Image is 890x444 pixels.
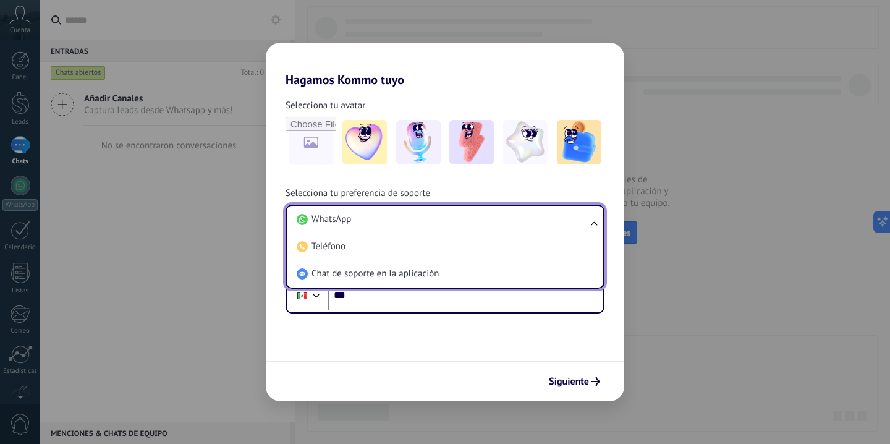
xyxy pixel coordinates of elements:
[266,43,624,87] h2: Hagamos Kommo tuyo
[311,241,345,253] span: Teléfono
[286,100,365,112] span: Selecciona tu avatar
[342,120,387,164] img: -1.jpeg
[503,120,548,164] img: -4.jpeg
[396,120,441,164] img: -2.jpeg
[543,371,606,392] button: Siguiente
[549,377,589,386] span: Siguiente
[449,120,494,164] img: -3.jpeg
[311,213,351,226] span: WhatsApp
[311,268,439,280] span: Chat de soporte en la aplicación
[286,187,430,200] span: Selecciona tu preferencia de soporte
[557,120,601,164] img: -5.jpeg
[290,283,314,309] div: Mexico: + 52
